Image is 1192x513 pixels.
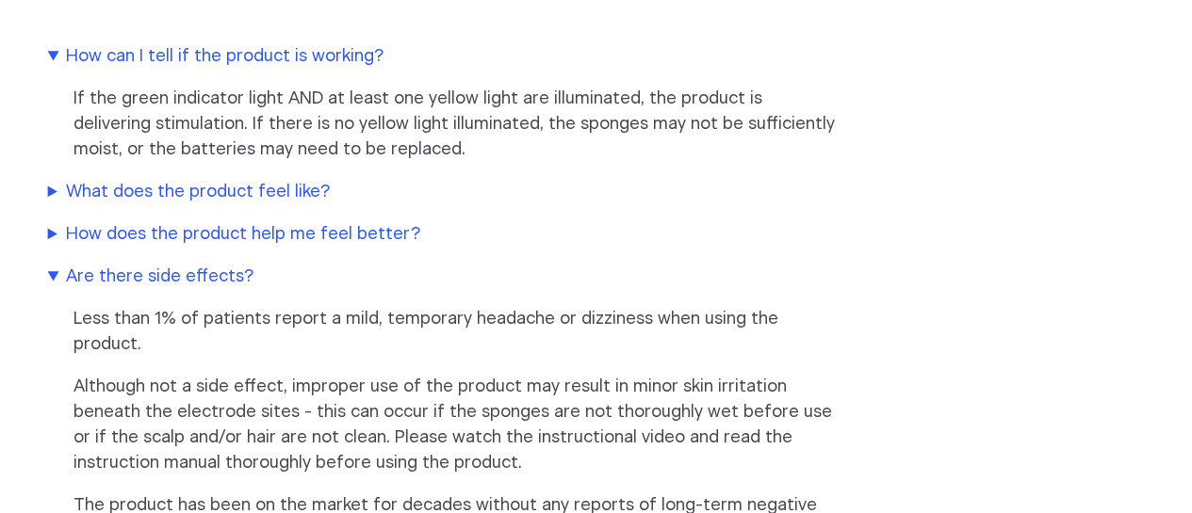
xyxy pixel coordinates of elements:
p: Although not a side effect, improper use of the product may result in minor skin irritation benea... [73,375,842,476]
summary: What does the product feel like? [48,180,840,205]
summary: How does the product help me feel better? [48,222,840,248]
summary: How can I tell if the product is working? [48,44,840,70]
summary: Are there side effects? [48,265,840,290]
p: If the green indicator light AND at least one yellow light are illuminated, the product is delive... [73,87,842,163]
p: Less than 1% of patients report a mild, temporary headache or dizziness when using the product. [73,307,842,358]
